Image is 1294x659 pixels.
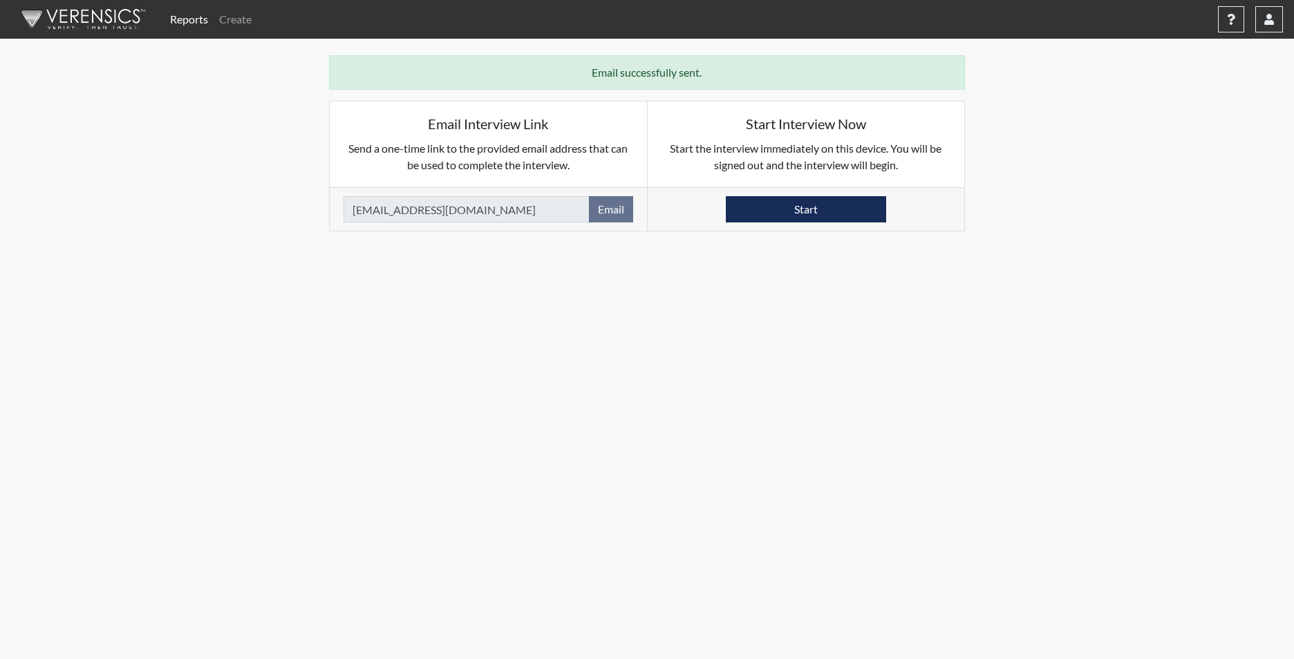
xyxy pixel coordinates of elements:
input: Email Address [344,196,590,222]
button: Email [589,196,633,222]
p: Start the interview immediately on this device. You will be signed out and the interview will begin. [662,140,951,173]
a: Reports [165,6,214,33]
p: Email successfully sent. [344,64,950,81]
button: Start [726,196,886,222]
a: Create [214,6,257,33]
h5: Email Interview Link [344,115,633,132]
p: Send a one-time link to the provided email address that can be used to complete the interview. [344,140,633,173]
h5: Start Interview Now [662,115,951,132]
